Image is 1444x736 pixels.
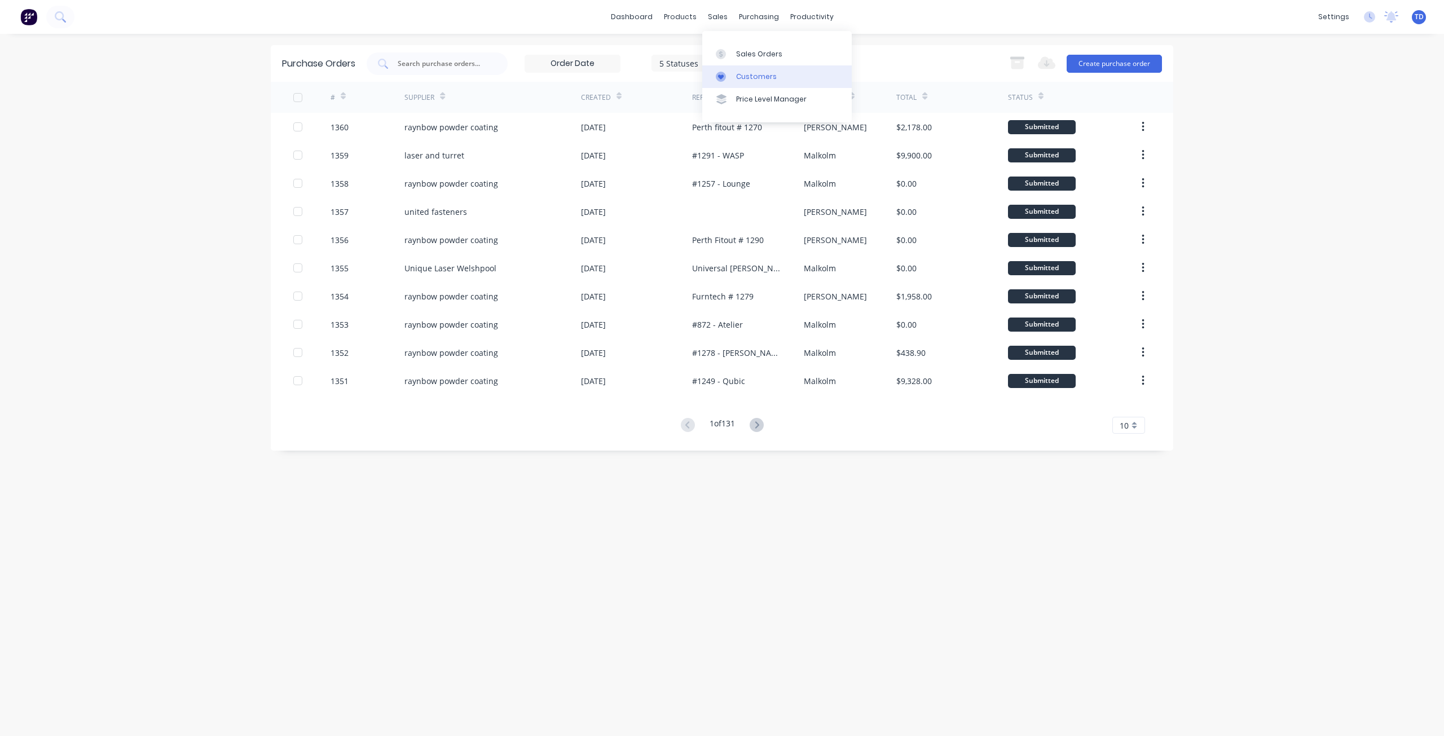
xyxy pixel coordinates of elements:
div: 5 Statuses [659,57,740,69]
a: Sales Orders [702,42,852,65]
div: 1355 [331,262,349,274]
div: $9,900.00 [896,149,932,161]
div: Perth Fitout # 1290 [692,234,764,246]
div: Customers [736,72,777,82]
div: Submitted [1008,261,1076,275]
span: TD [1415,12,1424,22]
div: 1351 [331,375,349,387]
div: Universal [PERSON_NAME]-[US_STATE] Liquor-Frontline [692,262,781,274]
div: #1278 - [PERSON_NAME]. [692,347,781,359]
div: 1354 [331,290,349,302]
div: 1353 [331,319,349,330]
div: Submitted [1008,318,1076,332]
div: 1357 [331,206,349,218]
div: Submitted [1008,289,1076,303]
a: dashboard [605,8,658,25]
div: raynbow powder coating [404,121,498,133]
div: Furntech # 1279 [692,290,754,302]
div: [PERSON_NAME] [804,206,867,218]
div: [DATE] [581,319,606,330]
div: productivity [785,8,839,25]
img: Factory [20,8,37,25]
div: 1358 [331,178,349,189]
div: [PERSON_NAME] [804,121,867,133]
div: $0.00 [896,178,917,189]
div: Price Level Manager [736,94,807,104]
div: $438.90 [896,347,926,359]
div: Total [896,92,917,103]
div: 1 of 131 [710,417,735,434]
div: laser and turret [404,149,464,161]
div: Reference [692,92,729,103]
div: raynbow powder coating [404,234,498,246]
a: Customers [702,65,852,88]
div: [DATE] [581,262,606,274]
div: Submitted [1008,346,1076,360]
div: purchasing [733,8,785,25]
div: Supplier [404,92,434,103]
div: raynbow powder coating [404,347,498,359]
div: Malkolm [804,319,836,330]
input: Order Date [525,55,620,72]
input: Search purchase orders... [397,58,490,69]
span: 10 [1120,420,1129,431]
div: Submitted [1008,177,1076,191]
div: united fasteners [404,206,467,218]
div: products [658,8,702,25]
div: Perth fitout # 1270 [692,121,762,133]
div: #1291 - WASP [692,149,744,161]
div: Status [1008,92,1033,103]
div: Unique Laser Welshpool [404,262,496,274]
div: raynbow powder coating [404,319,498,330]
div: $2,178.00 [896,121,932,133]
div: Sales Orders [736,49,782,59]
div: [DATE] [581,178,606,189]
div: [DATE] [581,149,606,161]
div: Malkolm [804,347,836,359]
button: Create purchase order [1067,55,1162,73]
div: 1352 [331,347,349,359]
div: [DATE] [581,121,606,133]
div: [PERSON_NAME] [804,290,867,302]
div: Submitted [1008,374,1076,388]
div: Submitted [1008,205,1076,219]
div: #872 - Atelier [692,319,743,330]
div: raynbow powder coating [404,375,498,387]
div: settings [1313,8,1355,25]
div: Submitted [1008,120,1076,134]
div: $0.00 [896,206,917,218]
div: [PERSON_NAME] [804,234,867,246]
div: $9,328.00 [896,375,932,387]
div: [DATE] [581,234,606,246]
div: $0.00 [896,262,917,274]
div: $0.00 [896,319,917,330]
div: [DATE] [581,347,606,359]
div: 1356 [331,234,349,246]
div: Submitted [1008,233,1076,247]
div: #1249 - Qubic [692,375,745,387]
a: Price Level Manager [702,88,852,111]
div: $1,958.00 [896,290,932,302]
div: Malkolm [804,375,836,387]
div: #1257 - Lounge [692,178,750,189]
div: [DATE] [581,206,606,218]
div: Submitted [1008,148,1076,162]
div: Malkolm [804,178,836,189]
div: raynbow powder coating [404,290,498,302]
div: $0.00 [896,234,917,246]
div: Created [581,92,611,103]
div: Malkolm [804,262,836,274]
div: sales [702,8,733,25]
div: 1360 [331,121,349,133]
div: Malkolm [804,149,836,161]
div: [DATE] [581,375,606,387]
div: 1359 [331,149,349,161]
div: [DATE] [581,290,606,302]
div: # [331,92,335,103]
div: raynbow powder coating [404,178,498,189]
div: Purchase Orders [282,57,355,70]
